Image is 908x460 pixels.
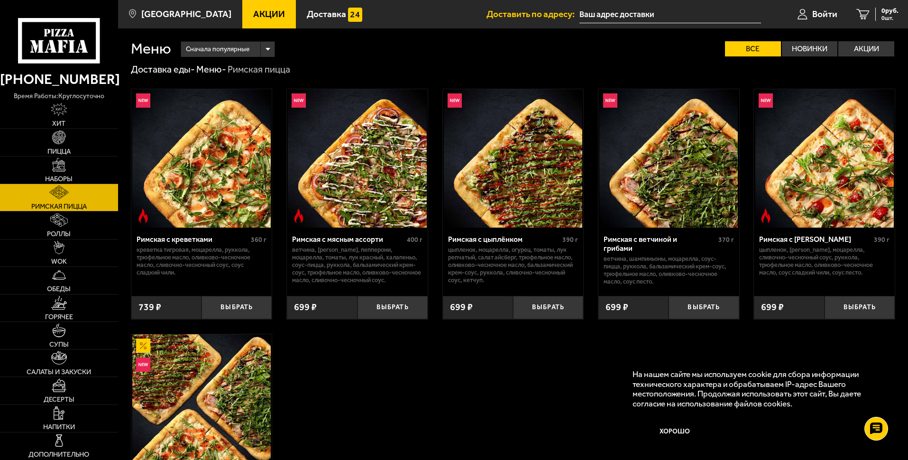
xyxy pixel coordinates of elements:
[141,9,231,18] span: [GEOGRAPHIC_DATA]
[45,175,73,183] span: Наборы
[443,89,584,228] a: НовинкаРимская с цыплёнком
[633,418,718,446] button: Хорошо
[292,235,404,244] div: Римская с мясным ассорти
[43,423,75,431] span: Напитки
[47,285,71,293] span: Обеды
[633,369,880,409] p: На нашем сайте мы используем cookie для сбора информации технического характера и обрабатываем IP...
[579,6,761,23] input: Ваш адрес доставки
[718,236,734,244] span: 370 г
[450,303,473,312] span: 699 ₽
[448,93,462,108] img: Новинка
[759,209,773,223] img: Острое блюдо
[486,9,579,18] span: Доставить по адресу:
[874,236,890,244] span: 390 г
[825,296,895,319] button: Выбрать
[598,89,739,228] a: НовинкаРимская с ветчиной и грибами
[605,303,628,312] span: 699 ₽
[253,9,285,18] span: Акции
[759,93,773,108] img: Новинка
[759,246,890,276] p: цыпленок, [PERSON_NAME], моцарелла, сливочно-чесночный соус, руккола, трюфельное масло, оливково-...
[287,89,428,228] a: НовинкаОстрое блюдоРимская с мясным ассорти
[294,303,317,312] span: 699 ₽
[44,396,74,403] span: Десерты
[407,236,422,244] span: 400 г
[604,255,734,285] p: ветчина, шампиньоны, моцарелла, соус-пицца, руккола, бальзамический крем-соус, трюфельное масло, ...
[131,64,195,75] a: Доставка еды-
[444,89,582,228] img: Римская с цыплёнком
[761,303,784,312] span: 699 ₽
[754,89,895,228] a: НовинкаОстрое блюдоРимская с томатами черри
[137,235,249,244] div: Римская с креветками
[292,209,306,223] img: Острое блюдо
[137,246,267,276] p: креветка тигровая, моцарелла, руккола, трюфельное масло, оливково-чесночное масло, сливочно-чесно...
[812,9,837,18] span: Войти
[136,339,150,353] img: Акционный
[132,89,271,228] img: Римская с креветками
[45,313,73,321] span: Горячее
[136,358,150,372] img: Новинка
[47,148,71,155] span: Пицца
[47,230,71,238] span: Роллы
[782,41,838,56] label: Новинки
[838,41,894,56] label: Акции
[288,89,426,228] img: Римская с мясным ассорти
[348,8,362,22] img: 15daf4d41897b9f0e9f617042186c801.svg
[292,246,422,284] p: ветчина, [PERSON_NAME], пепперони, моцарелла, томаты, лук красный, халапеньо, соус-пицца, руккола...
[28,451,89,458] span: Дополнительно
[448,246,578,284] p: цыпленок, моцарелла, огурец, томаты, лук репчатый, салат айсберг, трюфельное масло, оливково-чесн...
[228,64,290,76] div: Римская пицца
[604,235,716,253] div: Римская с ветчиной и грибами
[51,258,67,265] span: WOK
[881,15,899,21] span: 0 шт.
[138,303,161,312] span: 739 ₽
[186,40,249,58] span: Сначала популярные
[131,41,171,56] h1: Меню
[881,8,899,14] span: 0 руб.
[196,64,226,75] a: Меню-
[52,120,65,127] span: Хит
[759,235,871,244] div: Римская с [PERSON_NAME]
[136,93,150,108] img: Новинка
[725,41,781,56] label: Все
[202,296,272,319] button: Выбрать
[292,93,306,108] img: Новинка
[136,209,150,223] img: Острое блюдо
[603,93,617,108] img: Новинка
[669,296,739,319] button: Выбрать
[513,296,583,319] button: Выбрать
[562,236,578,244] span: 390 г
[599,89,738,228] img: Римская с ветчиной и грибами
[27,368,91,376] span: Салаты и закуски
[49,341,69,348] span: Супы
[755,89,894,228] img: Римская с томатами черри
[448,235,560,244] div: Римская с цыплёнком
[31,203,87,210] span: Римская пицца
[131,89,272,228] a: НовинкаОстрое блюдоРимская с креветками
[251,236,266,244] span: 360 г
[358,296,428,319] button: Выбрать
[307,9,346,18] span: Доставка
